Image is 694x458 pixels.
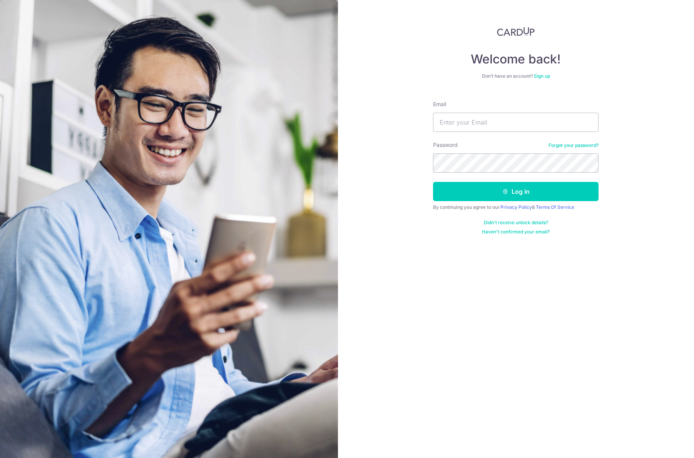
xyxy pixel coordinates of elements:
[534,73,550,79] a: Sign up
[500,204,532,210] a: Privacy Policy
[433,204,599,210] div: By continuing you agree to our &
[536,204,574,210] a: Terms Of Service
[433,52,599,67] h4: Welcome back!
[433,100,446,108] label: Email
[482,229,550,235] a: Haven't confirmed your email?
[433,113,599,132] input: Enter your Email
[497,27,535,36] img: CardUp Logo
[433,182,599,201] button: Log in
[484,220,548,226] a: Didn't receive unlock details?
[433,73,599,79] div: Don’t have an account?
[433,141,458,149] label: Password
[549,142,599,148] a: Forgot your password?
